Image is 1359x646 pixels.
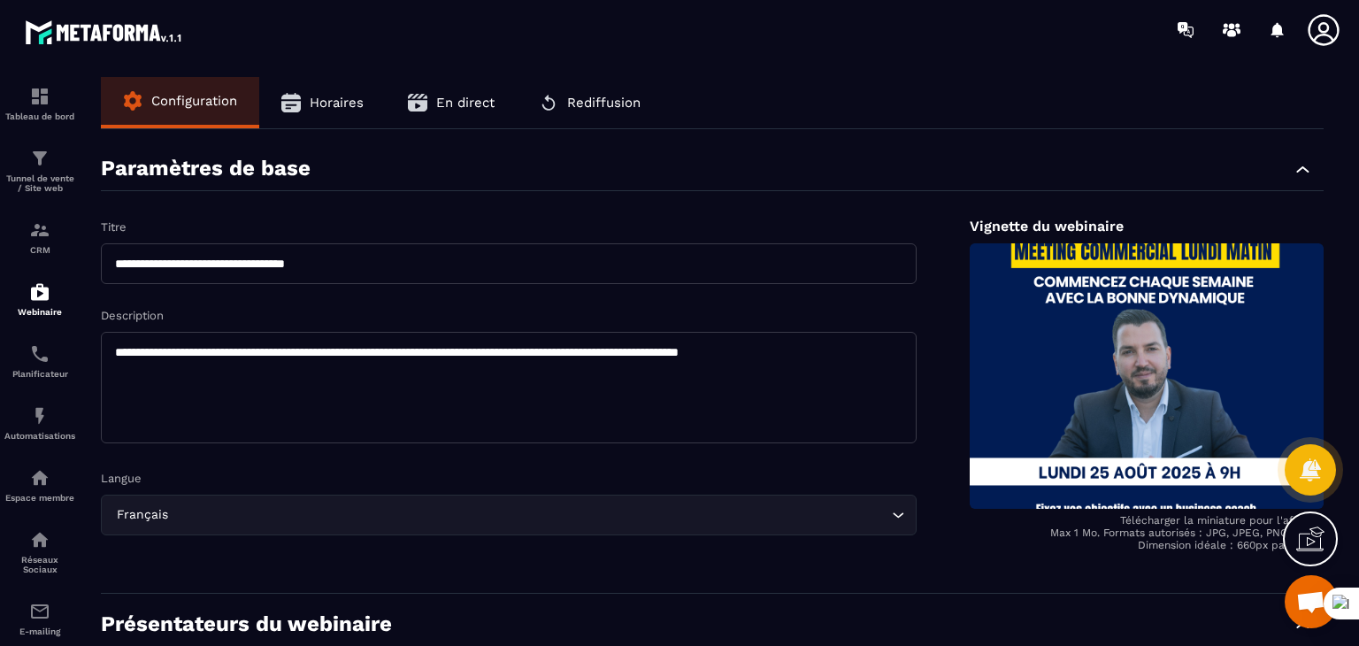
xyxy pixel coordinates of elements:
label: Langue [101,472,142,485]
span: Configuration [151,93,237,109]
span: En direct [436,95,495,111]
div: Search for option [101,495,917,535]
button: Configuration [101,77,259,125]
span: Français [112,505,172,525]
span: Horaires [310,95,364,111]
img: formation [29,148,50,169]
a: formationformationTunnel de vente / Site web [4,135,75,206]
a: automationsautomationsWebinaire [4,268,75,330]
a: Ouvrir le chat [1285,575,1338,628]
button: Horaires [259,77,386,128]
a: formationformationCRM [4,206,75,268]
img: formation [29,86,50,107]
img: social-network [29,529,50,550]
a: schedulerschedulerPlanificateur [4,330,75,392]
p: Tunnel de vente / Site web [4,173,75,193]
p: Réseaux Sociaux [4,555,75,574]
a: formationformationTableau de bord [4,73,75,135]
p: E-mailing [4,627,75,636]
p: Max 1 Mo. Formats autorisés : JPG, JPEG, PNG et GIF [970,527,1324,539]
img: automations [29,281,50,303]
img: automations [29,467,50,488]
button: En direct [386,77,517,128]
a: automationsautomationsEspace membre [4,454,75,516]
p: Tableau de bord [4,112,75,121]
p: Télécharger la miniature pour l'afficher [970,514,1324,527]
img: formation [29,219,50,241]
p: Espace membre [4,493,75,503]
span: Rediffusion [567,95,641,111]
a: automationsautomationsAutomatisations [4,392,75,454]
button: Rediffusion [517,77,663,128]
p: Dimension idéale : 660px par 440px [970,539,1324,551]
p: Présentateurs du webinaire [101,611,392,637]
input: Search for option [172,505,887,525]
p: Webinaire [4,307,75,317]
label: Titre [101,220,127,234]
a: social-networksocial-networkRéseaux Sociaux [4,516,75,588]
img: automations [29,405,50,427]
p: CRM [4,245,75,255]
p: Vignette du webinaire [970,218,1324,235]
img: email [29,601,50,622]
p: Paramètres de base [101,156,311,181]
p: Automatisations [4,431,75,441]
p: Planificateur [4,369,75,379]
label: Description [101,309,164,322]
img: logo [25,16,184,48]
img: scheduler [29,343,50,365]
